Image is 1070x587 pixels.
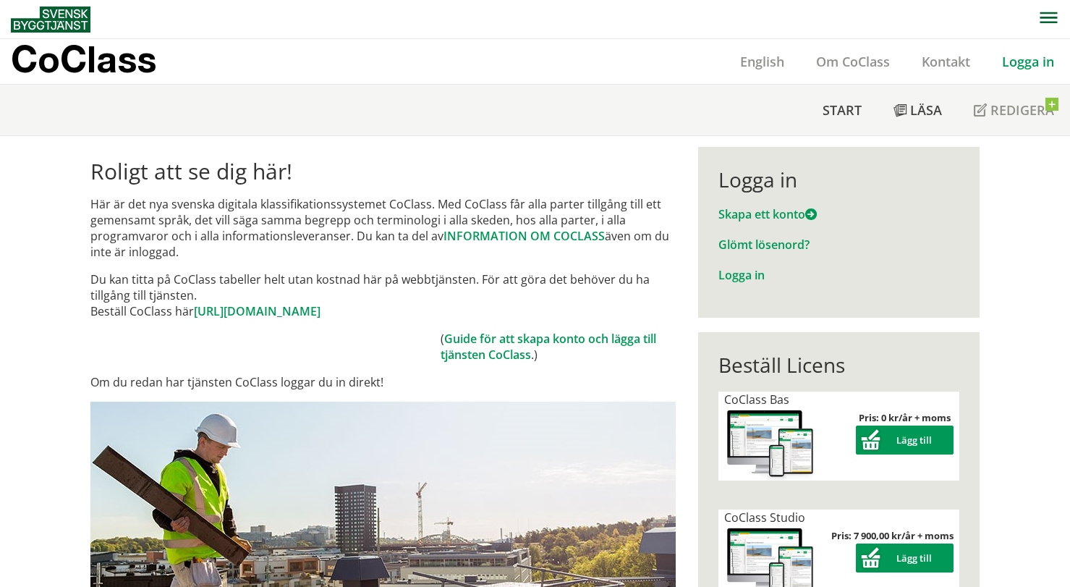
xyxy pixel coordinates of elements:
[859,411,951,424] strong: Pris: 0 kr/år + moms
[724,53,800,70] a: English
[11,51,156,67] p: CoClass
[90,271,676,319] p: Du kan titta på CoClass tabeller helt utan kostnad här på webbtjänsten. För att göra det behöver ...
[718,267,765,283] a: Logga in
[724,510,805,525] span: CoClass Studio
[724,407,817,481] img: coclass-license.jpg
[718,352,959,377] div: Beställ Licens
[90,196,676,260] p: Här är det nya svenska digitala klassifikationssystemet CoClass. Med CoClass får alla parter till...
[724,392,789,407] span: CoClass Bas
[856,426,954,455] button: Lägg till
[90,159,676,185] h1: Roligt att se dig här!
[441,331,656,363] a: Guide för att skapa konto och lägga till tjänsten CoClass
[800,53,906,70] a: Om CoClass
[194,303,320,319] a: [URL][DOMAIN_NAME]
[856,544,954,573] button: Lägg till
[11,39,187,84] a: CoClass
[718,167,959,192] div: Logga in
[807,85,878,135] a: Start
[910,101,942,119] span: Läsa
[718,237,810,253] a: Glömt lösenord?
[11,7,90,33] img: Svensk Byggtjänst
[90,374,676,390] p: Om du redan har tjänsten CoClass loggar du in direkt!
[856,552,954,565] a: Lägg till
[441,331,676,363] td: ( .)
[906,53,986,70] a: Kontakt
[878,85,958,135] a: Läsa
[443,228,605,244] a: INFORMATION OM COCLASS
[856,434,954,447] a: Lägg till
[986,53,1070,70] a: Logga in
[831,529,954,542] strong: Pris: 7 900,00 kr/år + moms
[718,206,817,222] a: Skapa ett konto
[823,101,862,119] span: Start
